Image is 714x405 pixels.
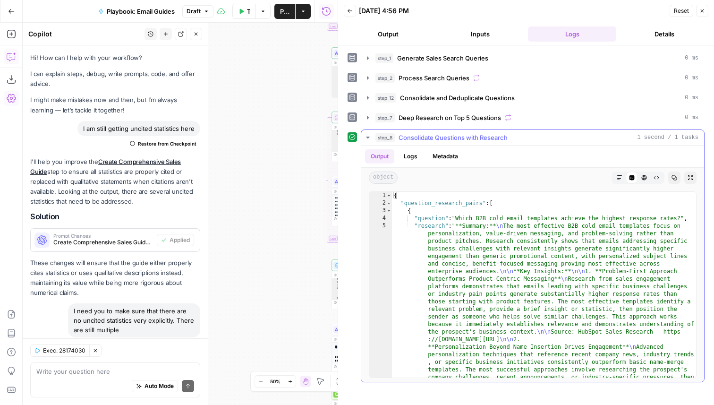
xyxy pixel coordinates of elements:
[369,215,392,222] div: 4
[332,72,342,78] div: 3
[138,140,196,147] span: Restore from Checkpoint
[386,192,391,199] span: Toggle code folding, rows 1 through 25
[107,7,175,16] span: Playbook: Email Guides
[375,53,393,63] span: step_1
[43,346,85,355] span: Exec. 28174030
[397,53,488,63] span: Generate Sales Search Queries
[685,74,698,82] span: 0 ms
[369,207,392,215] div: 3
[332,287,341,297] div: 4
[232,4,255,19] button: Test Workflow
[132,380,178,392] button: Auto Mode
[30,69,200,89] p: I can explain steps, debug, write prompts, code, and offer advice.
[685,94,698,102] span: 0 ms
[361,70,704,86] button: 0 ms
[332,278,341,282] div: 1
[375,93,396,103] span: step_12
[28,29,142,39] div: Copilot
[685,113,698,122] span: 0 ms
[30,345,89,357] button: Exec. 28174030
[427,149,464,164] button: Metadata
[247,7,250,16] span: Test Workflow
[68,303,200,337] div: I need you to make sure that there are no uncited statistics very explicitly. There are still mul...
[637,133,698,142] span: 1 second / 1 tasks
[620,26,708,42] button: Details
[332,85,342,94] div: 5
[670,5,693,17] button: Reset
[375,113,395,122] span: step_7
[361,51,704,66] button: 0 ms
[187,7,201,16] span: Draft
[436,26,524,42] button: Inputs
[30,157,200,207] p: I'll help you improve the step to ensure all statistics are properly cited or replaced with quali...
[332,281,341,284] div: 2
[369,199,392,207] div: 2
[53,233,153,238] span: Prompt Changes
[332,284,341,288] div: 3
[126,138,200,149] button: Restore from Checkpoint
[332,130,341,134] div: 1
[30,212,200,221] h2: Solution
[332,66,342,69] div: 1
[270,378,280,385] span: 50%
[386,199,391,207] span: Toggle code folding, rows 2 through 23
[30,53,200,63] p: Hi! How can I help with your workflow?
[674,7,689,15] span: Reset
[93,4,180,19] button: Playbook: Email Guides
[30,258,200,298] p: These changes will ensure that the guide either properly cites statistics or uses qualitative des...
[332,112,405,162] div: Loop
[369,172,398,184] span: object
[400,93,515,103] span: Consolidate and Deduplicate Questions
[77,121,200,136] div: I am still getting uncited statistics here
[182,5,213,17] button: Draft
[399,133,508,142] span: Consolidate Questions with Research
[399,73,469,83] span: Process Search Queries
[170,236,190,244] span: Applied
[361,130,704,145] button: 1 second / 1 tasks
[369,192,392,199] div: 1
[144,382,174,390] span: Auto Mode
[361,146,704,382] div: 1 second / 1 tasks
[332,94,342,100] div: 6
[361,110,704,125] button: 0 ms
[332,78,342,85] div: 4
[398,149,423,164] button: Logs
[375,133,395,142] span: step_8
[685,54,698,62] span: 0 ms
[157,234,194,246] button: Applied
[528,26,616,42] button: Logs
[30,158,181,175] a: Create Comprehensive Sales Guide
[361,90,704,105] button: 0 ms
[375,73,395,83] span: step_2
[344,26,432,42] button: Output
[30,95,200,115] p: I might make mistakes now and then, but I’m always learning — let’s tackle it together!
[280,7,289,16] span: Publish
[386,207,391,215] span: Toggle code folding, rows 3 through 6
[274,4,295,19] button: Publish
[53,238,153,247] span: Create Comprehensive Sales Guide (step_9)
[332,69,342,72] div: 2
[365,149,394,164] button: Output
[399,113,501,122] span: Deep Research on Top 5 Questions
